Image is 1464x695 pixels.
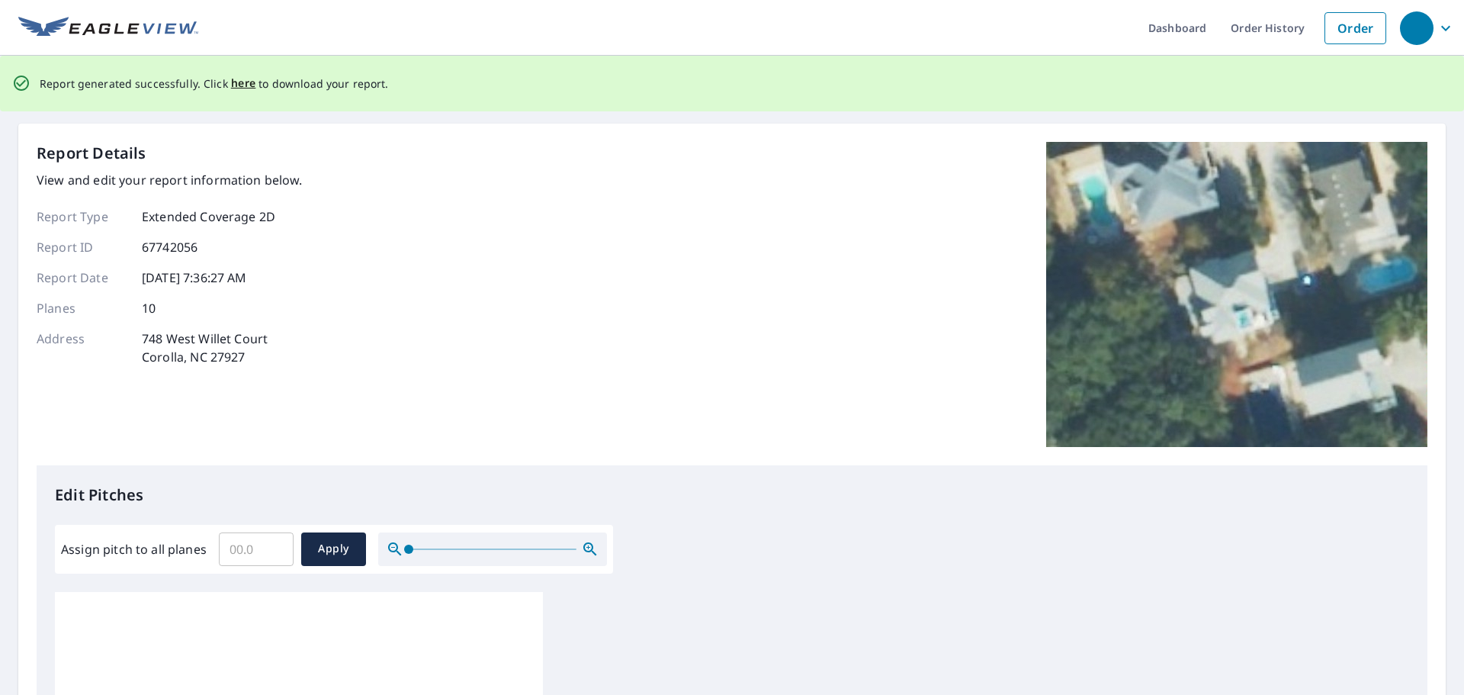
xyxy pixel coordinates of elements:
[1046,142,1427,447] img: Top image
[55,484,1409,507] p: Edit Pitches
[142,330,268,366] p: 748 West Willet Court Corolla, NC 27927
[1324,12,1386,44] a: Order
[37,299,128,317] p: Planes
[37,171,303,189] p: View and edit your report information below.
[61,540,207,558] label: Assign pitch to all planes
[142,238,197,256] p: 67742056
[18,17,198,40] img: EV Logo
[313,539,354,558] span: Apply
[142,208,275,226] p: Extended Coverage 2D
[301,533,366,566] button: Apply
[231,74,256,93] button: here
[142,299,156,317] p: 10
[37,142,146,165] p: Report Details
[37,269,128,287] p: Report Date
[142,269,247,287] p: [DATE] 7:36:27 AM
[37,238,128,256] p: Report ID
[40,74,389,93] p: Report generated successfully. Click to download your report.
[37,208,128,226] p: Report Type
[219,528,294,571] input: 00.0
[37,330,128,366] p: Address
